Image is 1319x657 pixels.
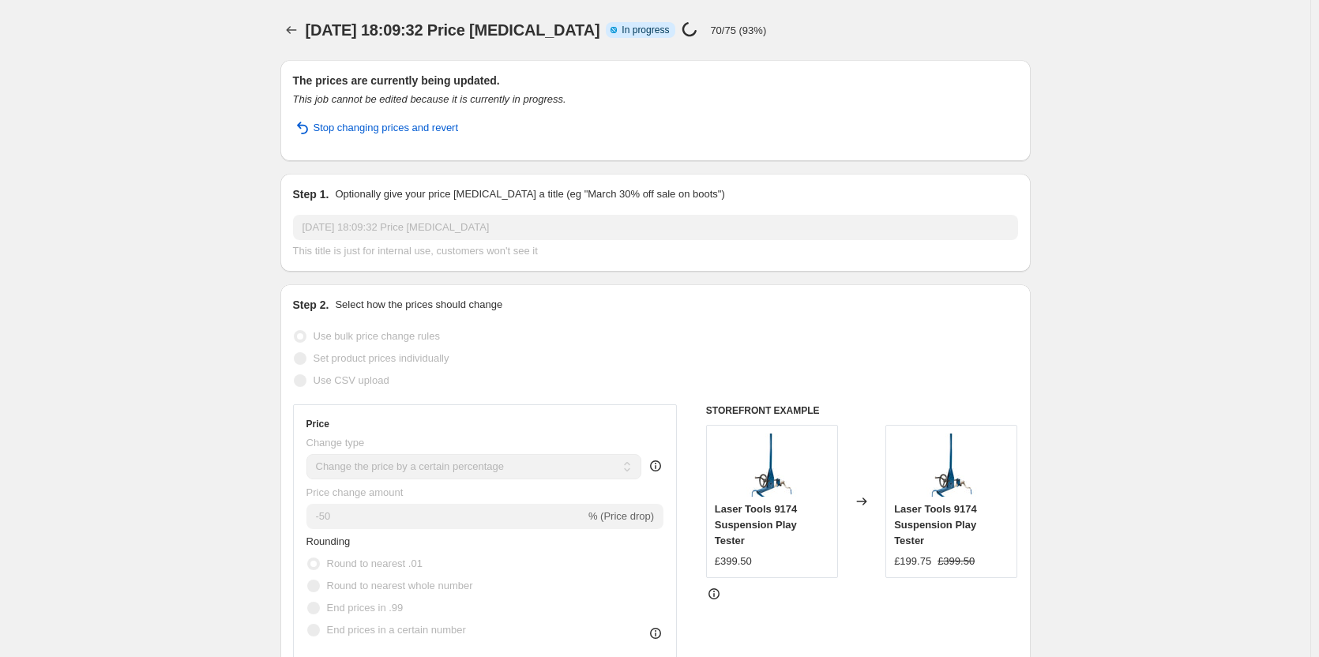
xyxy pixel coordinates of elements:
[306,437,365,449] span: Change type
[314,330,440,342] span: Use bulk price change rules
[293,93,566,105] i: This job cannot be edited because it is currently in progress.
[314,374,389,386] span: Use CSV upload
[715,503,798,546] span: Laser Tools 9174 Suspension Play Tester
[938,554,975,569] strike: £399.50
[306,418,329,430] h3: Price
[314,352,449,364] span: Set product prices individually
[588,510,654,522] span: % (Price drop)
[293,297,329,313] h2: Step 2.
[314,120,459,136] span: Stop changing prices and revert
[920,434,983,497] img: laser-tools-las-9174-laser-tools-9174-suspension-play-tester-6738429_80x.jpg
[293,245,538,257] span: This title is just for internal use, customers won't see it
[327,558,423,569] span: Round to nearest .01
[715,554,752,569] div: £399.50
[284,115,468,141] button: Stop changing prices and revert
[740,434,803,497] img: laser-tools-las-9174-laser-tools-9174-suspension-play-tester-6738429_80x.jpg
[622,24,669,36] span: In progress
[293,215,1018,240] input: 30% off holiday sale
[327,580,473,591] span: Round to nearest whole number
[327,602,404,614] span: End prices in .99
[894,503,977,546] span: Laser Tools 9174 Suspension Play Tester
[706,404,1018,417] h6: STOREFRONT EXAMPLE
[306,21,600,39] span: [DATE] 18:09:32 Price [MEDICAL_DATA]
[306,504,585,529] input: -15
[894,554,931,569] div: £199.75
[293,73,1018,88] h2: The prices are currently being updated.
[335,297,502,313] p: Select how the prices should change
[648,458,663,474] div: help
[327,624,466,636] span: End prices in a certain number
[280,19,303,41] button: Price change jobs
[335,186,724,202] p: Optionally give your price [MEDICAL_DATA] a title (eg "March 30% off sale on boots")
[710,24,766,36] p: 70/75 (93%)
[293,186,329,202] h2: Step 1.
[306,486,404,498] span: Price change amount
[306,535,351,547] span: Rounding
